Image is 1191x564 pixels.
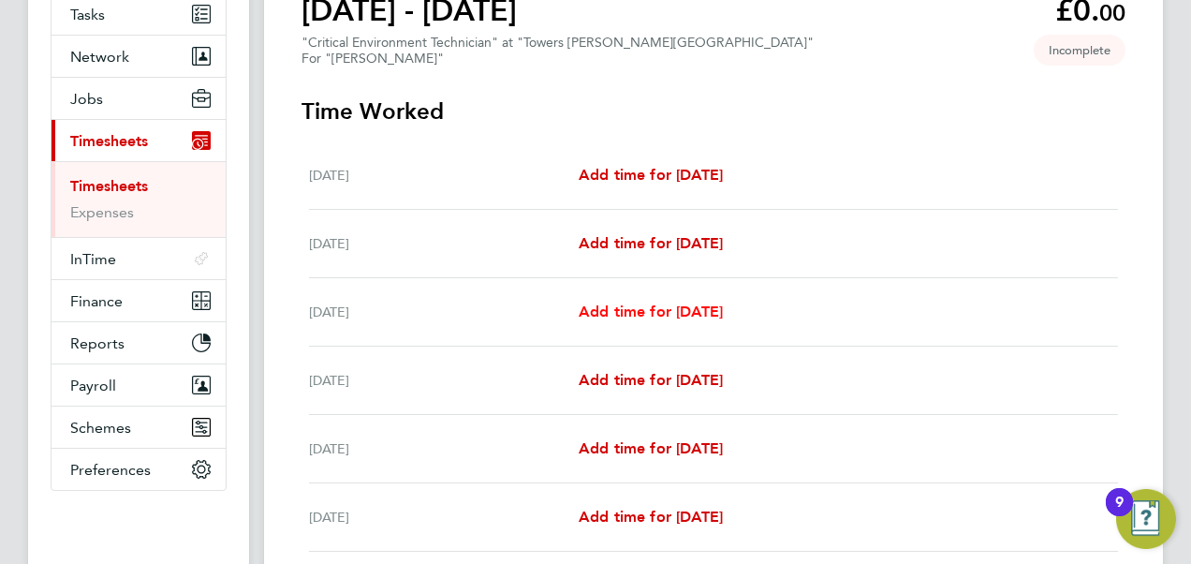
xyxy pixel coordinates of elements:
[70,461,151,479] span: Preferences
[51,510,227,540] a: Go to home page
[70,90,103,108] span: Jobs
[579,303,723,320] span: Add time for [DATE]
[301,51,814,67] div: For "[PERSON_NAME]"
[51,78,226,119] button: Jobs
[301,35,814,67] div: "Critical Environment Technician" at "Towers [PERSON_NAME][GEOGRAPHIC_DATA]"
[51,364,226,406] button: Payroll
[70,203,134,221] a: Expenses
[70,334,125,352] span: Reports
[51,407,226,448] button: Schemes
[1034,35,1125,66] span: This timesheet is Incomplete.
[309,164,579,186] div: [DATE]
[579,301,723,323] a: Add time for [DATE]
[309,232,579,255] div: [DATE]
[579,164,723,186] a: Add time for [DATE]
[70,48,129,66] span: Network
[309,369,579,392] div: [DATE]
[579,438,723,460] a: Add time for [DATE]
[70,377,116,394] span: Payroll
[1116,489,1176,549] button: Open Resource Center, 9 new notifications
[70,6,105,23] span: Tasks
[51,280,226,321] button: Finance
[579,506,723,528] a: Add time for [DATE]
[70,419,131,437] span: Schemes
[51,238,226,279] button: InTime
[70,132,148,150] span: Timesheets
[1115,502,1124,527] div: 9
[51,449,226,490] button: Preferences
[309,506,579,528] div: [DATE]
[51,510,227,540] img: fastbook-logo-retina.png
[579,371,723,389] span: Add time for [DATE]
[51,120,226,161] button: Timesheets
[579,439,723,457] span: Add time for [DATE]
[70,292,123,310] span: Finance
[51,36,226,77] button: Network
[309,438,579,460] div: [DATE]
[70,177,148,195] a: Timesheets
[301,96,1125,126] h3: Time Worked
[579,234,723,252] span: Add time for [DATE]
[70,250,116,268] span: InTime
[579,369,723,392] a: Add time for [DATE]
[579,508,723,526] span: Add time for [DATE]
[51,322,226,364] button: Reports
[51,161,226,237] div: Timesheets
[579,166,723,184] span: Add time for [DATE]
[579,232,723,255] a: Add time for [DATE]
[309,301,579,323] div: [DATE]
